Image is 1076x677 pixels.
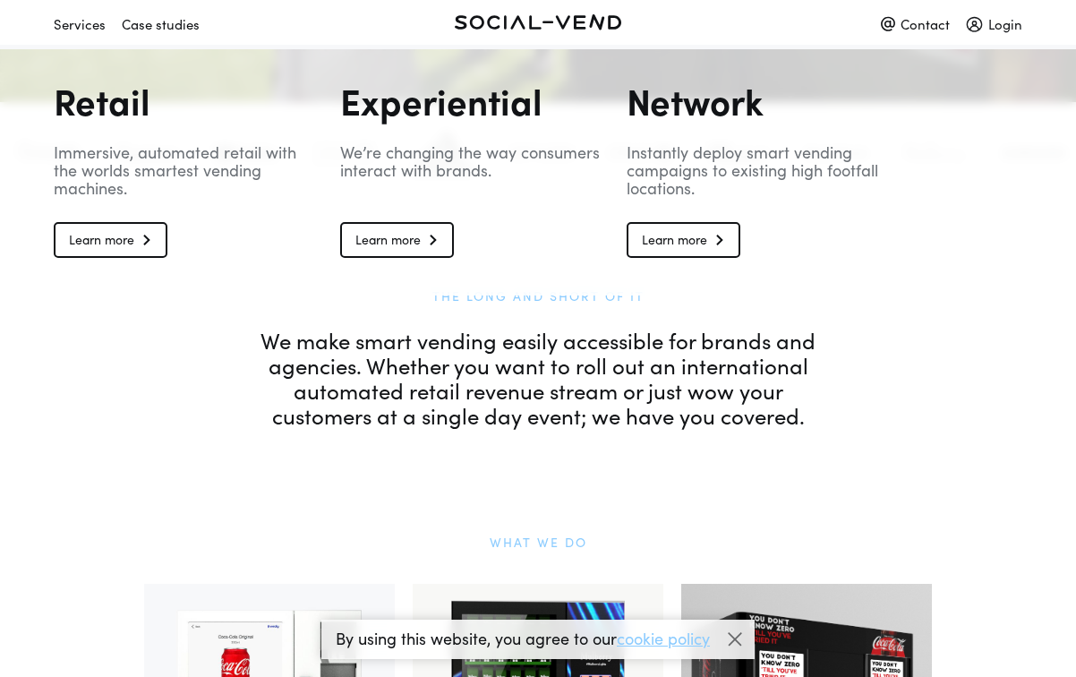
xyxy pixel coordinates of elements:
p: We’re changing the way consumers interact with brands. [340,143,609,197]
div: Login [966,8,1022,39]
a: Case studies [122,8,216,27]
a: cookie policy [617,627,710,649]
div: Case studies [122,8,200,39]
div: Services [54,8,106,39]
a: Learn more [340,222,454,258]
a: Learn more [54,222,167,258]
h2: Retail [54,82,322,118]
h1: What we do [144,536,932,548]
h1: The long and short of it [260,283,816,308]
p: Instantly deploy smart vending campaigns to existing high footfall locations. [627,143,895,197]
h2: Network [627,82,895,118]
p: Immersive, automated retail with the worlds smartest vending machines. [54,143,322,197]
div: Contact [881,8,950,39]
p: By using this website, you agree to our [336,630,710,647]
p: We make smart vending easily accessible for brands and agencies. Whether you want to roll out an ... [260,328,816,428]
nav: Main [54,82,1022,258]
h2: Experiential [340,82,609,118]
a: Learn more [627,222,740,258]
